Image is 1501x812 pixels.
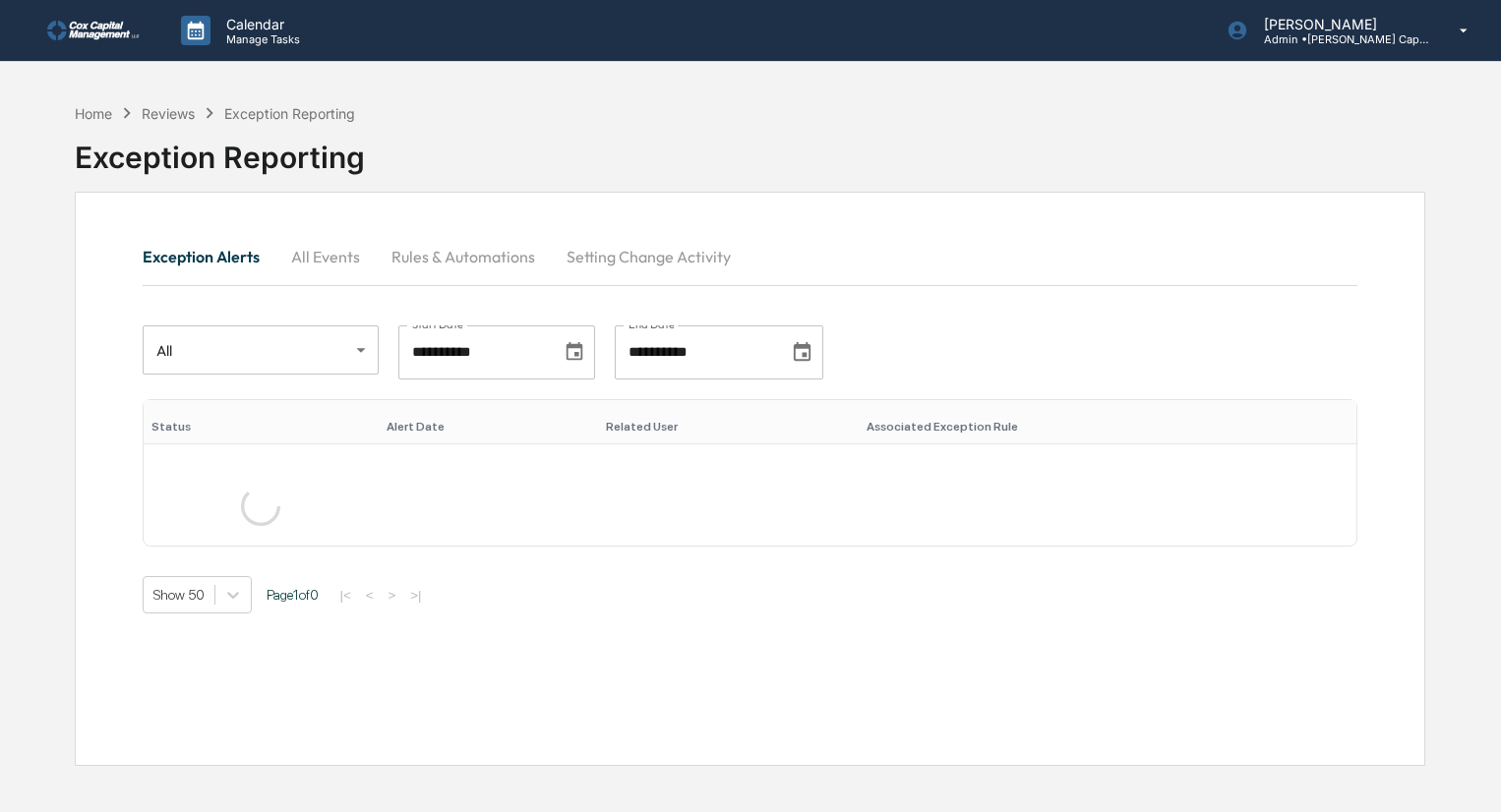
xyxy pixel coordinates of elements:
button: < [360,587,380,604]
div: Toggle SortBy [387,420,590,434]
button: Exception Alerts [143,233,275,280]
button: Setting Change Activity [551,233,747,280]
button: Choose date, selected date is Jan 1, 2024 [556,333,593,371]
div: Toggle SortBy [606,420,851,434]
div: Toggle SortBy [151,420,370,434]
p: [PERSON_NAME] [1248,16,1431,32]
img: logo [47,21,142,40]
button: All Events [275,233,376,280]
button: |< [333,587,356,604]
p: Manage Tasks [210,32,310,46]
button: >| [404,587,427,604]
p: Calendar [210,16,310,32]
span: Page 1 of 0 [267,587,319,603]
div: Reviews [142,105,195,122]
div: Exception Reporting [75,124,1425,175]
button: Choose date, selected date is Dec 31, 2025 [783,333,820,371]
div: Exception Reporting [224,105,355,122]
div: secondary tabs example [143,233,1356,280]
div: Toggle SortBy [867,420,1349,434]
button: > [382,587,401,604]
button: Rules & Automations [376,233,551,280]
div: Home [75,105,112,122]
div: All [143,323,379,377]
p: Admin • [PERSON_NAME] Capital [1248,32,1431,46]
